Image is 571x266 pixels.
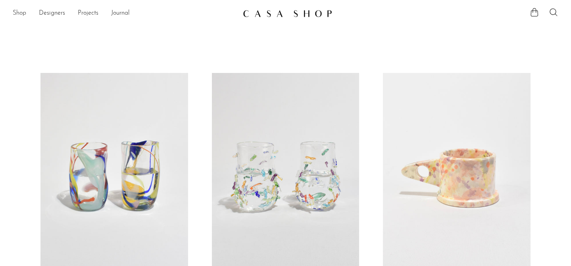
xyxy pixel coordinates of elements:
a: Designers [39,8,65,19]
a: Journal [111,8,130,19]
a: Shop [13,8,26,19]
a: Projects [78,8,98,19]
ul: NEW HEADER MENU [13,7,236,20]
nav: Desktop navigation [13,7,236,20]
